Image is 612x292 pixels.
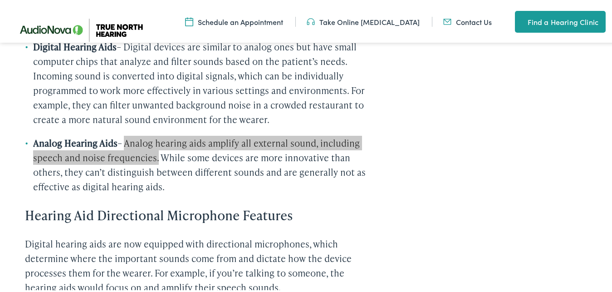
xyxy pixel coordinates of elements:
[185,15,283,25] a: Schedule an Appointment
[307,15,420,25] a: Take Online [MEDICAL_DATA]
[33,135,118,148] strong: Analog Hearing Aids
[443,15,492,25] a: Contact Us
[515,9,606,31] a: Find a Hearing Clinic
[25,38,367,125] li: – Digital devices are similar to analog ones but have small computer chips that analyze and filte...
[25,134,367,192] li: – Analog hearing aids amplify all external sound, including speech and noise frequencies. While s...
[307,15,315,25] img: Headphones icon in color code ffb348
[185,15,193,25] img: Icon symbolizing a calendar in color code ffb348
[443,15,451,25] img: Mail icon in color code ffb348, used for communication purposes
[515,15,523,25] img: utility icon
[25,206,367,221] h3: Hearing Aid Directional Microphone Features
